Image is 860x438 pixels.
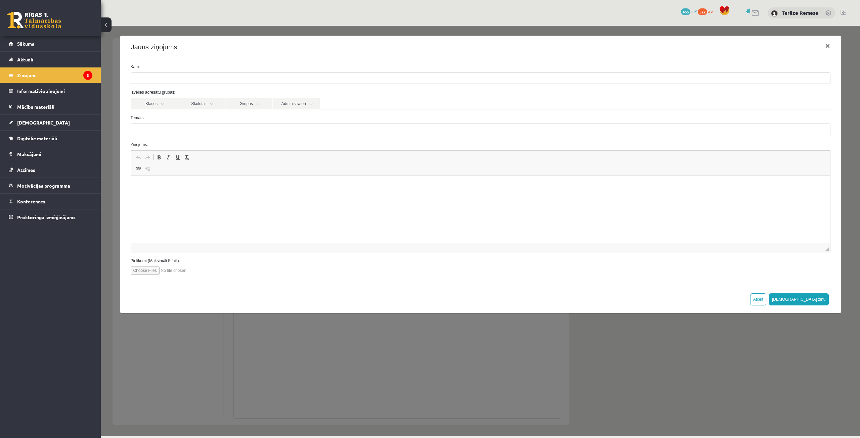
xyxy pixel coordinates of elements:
[9,209,92,225] a: Proktoringa izmēģinājums
[649,267,665,280] button: Atcelt
[17,41,34,47] span: Sākums
[698,8,716,14] a: 522 xp
[17,67,92,83] legend: Ziņojumi
[25,232,735,238] label: Pielikumi (Maksimāli 5 faili):
[17,198,45,204] span: Konferences
[172,72,219,84] a: Administratori
[30,150,729,217] iframe: Editor, wiswyg-editor-47024842784300-1757580449-92
[17,56,33,62] span: Aktuāli
[17,183,70,189] span: Motivācijas programma
[681,8,690,15] span: 466
[17,167,35,173] span: Atzīmes
[33,127,42,136] a: Undo (Ctrl+Z)
[719,11,734,30] button: ×
[33,138,42,147] a: Link (Ctrl+K)
[725,222,728,225] span: Resize
[9,52,92,67] a: Aktuāli
[17,135,57,141] span: Digitālie materiāli
[83,71,92,80] i: 3
[782,9,818,16] a: Terēze Remese
[708,8,713,14] span: xp
[9,99,92,114] a: Mācību materiāli
[17,83,92,99] legend: Informatīvie ziņojumi
[53,127,63,136] a: Bold (Ctrl+B)
[42,138,52,147] a: Unlink
[72,127,82,136] a: Underline (Ctrl+U)
[82,127,91,136] a: Remove Format
[63,127,72,136] a: Italic (Ctrl+I)
[25,63,735,69] label: Izvēlies adresātu grupas:
[25,38,735,44] label: Kam:
[9,194,92,209] a: Konferences
[9,67,92,83] a: Ziņojumi3
[30,72,77,84] a: Klases
[9,36,92,51] a: Sākums
[25,89,735,95] label: Temats:
[9,178,92,193] a: Motivācijas programma
[9,162,92,178] a: Atzīmes
[77,72,124,84] a: Skolotāji
[17,119,70,126] span: [DEMOGRAPHIC_DATA]
[7,12,61,29] a: Rīgas 1. Tālmācības vidusskola
[30,16,77,26] h4: Jauns ziņojums
[17,104,54,110] span: Mācību materiāli
[42,127,52,136] a: Redo (Ctrl+Y)
[9,83,92,99] a: Informatīvie ziņojumi
[771,10,778,17] img: Terēze Remese
[668,267,728,280] button: [DEMOGRAPHIC_DATA] ziņu
[9,146,92,162] a: Maksājumi
[9,115,92,130] a: [DEMOGRAPHIC_DATA]
[9,131,92,146] a: Digitālie materiāli
[25,116,735,122] label: Ziņojums:
[691,8,697,14] span: mP
[17,146,92,162] legend: Maksājumi
[17,214,76,220] span: Proktoringa izmēģinājums
[681,8,697,14] a: 466 mP
[125,72,172,84] a: Grupas
[698,8,707,15] span: 522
